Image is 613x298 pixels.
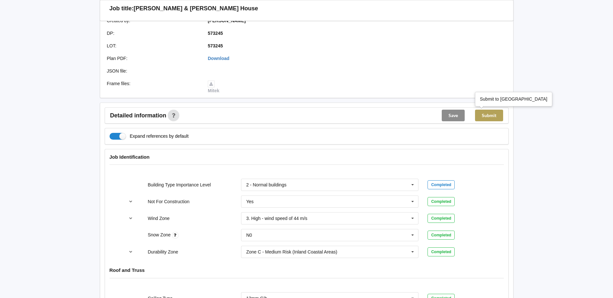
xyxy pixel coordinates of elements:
[428,197,455,206] div: Completed
[102,55,204,62] div: Plan PDF :
[208,81,219,93] a: Mitek
[428,180,455,189] div: Completed
[110,267,504,273] h4: Roof and Truss
[428,231,455,240] div: Completed
[475,110,503,121] button: Submit
[246,199,254,204] div: Yes
[246,233,252,237] div: N0
[246,216,307,221] div: 3. High - wind speed of 44 m/s
[428,214,455,223] div: Completed
[208,43,223,48] b: 573245
[148,249,178,254] label: Durability Zone
[208,31,223,36] b: 573245
[110,133,189,140] label: Expand references by default
[102,43,204,49] div: LOT :
[102,30,204,36] div: DP :
[428,247,455,256] div: Completed
[124,196,137,207] button: reference-toggle
[102,80,204,94] div: Frame files :
[208,56,229,61] a: Download
[148,232,172,237] label: Snow Zone
[148,216,170,221] label: Wind Zone
[124,213,137,224] button: reference-toggle
[148,182,211,187] label: Building Type Importance Level
[148,199,189,204] label: Not For Construction
[134,5,258,12] h3: [PERSON_NAME] & [PERSON_NAME] House
[110,113,166,118] span: Detailed information
[124,246,137,258] button: reference-toggle
[110,5,134,12] h3: Job title:
[246,250,337,254] div: Zone C - Medium Risk (Inland Coastal Areas)
[246,183,287,187] div: 2 - Normal buildings
[102,68,204,74] div: JSON file :
[480,96,547,102] div: Submit to [GEOGRAPHIC_DATA]
[110,154,504,160] h4: Job Identification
